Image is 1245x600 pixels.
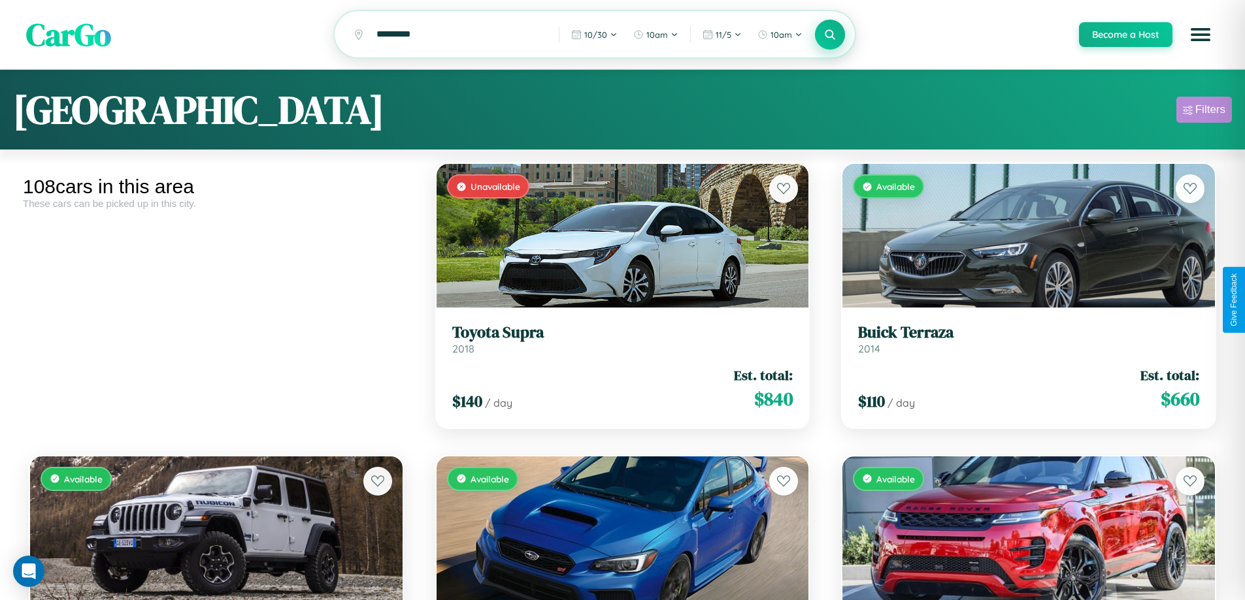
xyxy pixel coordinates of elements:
[485,396,512,409] span: / day
[876,473,915,484] span: Available
[1140,366,1199,385] span: Est. total:
[858,323,1199,342] h3: Buick Terraza
[858,323,1199,355] a: Buick Terraza2014
[13,556,44,587] div: Open Intercom Messenger
[584,29,607,40] span: 10 / 30
[1161,386,1199,412] span: $ 660
[23,198,410,209] div: These cars can be picked up in this city.
[471,181,520,192] span: Unavailable
[1195,103,1225,116] div: Filters
[1079,22,1172,47] button: Become a Host
[23,176,410,198] div: 108 cars in this area
[888,396,915,409] span: / day
[13,83,384,136] h1: [GEOGRAPHIC_DATA]
[64,473,103,484] span: Available
[646,29,668,40] span: 10am
[751,24,809,45] button: 10am
[696,24,748,45] button: 11/5
[734,366,793,385] span: Est. total:
[754,386,793,412] span: $ 840
[26,13,111,56] span: CarGo
[716,29,731,40] span: 11 / 5
[627,24,685,45] button: 10am
[1182,16,1219,53] button: Open menu
[858,342,880,355] span: 2014
[858,390,885,412] span: $ 110
[1176,97,1232,123] button: Filters
[452,323,793,342] h3: Toyota Supra
[1229,274,1238,326] div: Give Feedback
[471,473,509,484] span: Available
[452,390,482,412] span: $ 140
[771,29,792,40] span: 10am
[565,24,624,45] button: 10/30
[876,181,915,192] span: Available
[452,323,793,355] a: Toyota Supra2018
[452,342,474,355] span: 2018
